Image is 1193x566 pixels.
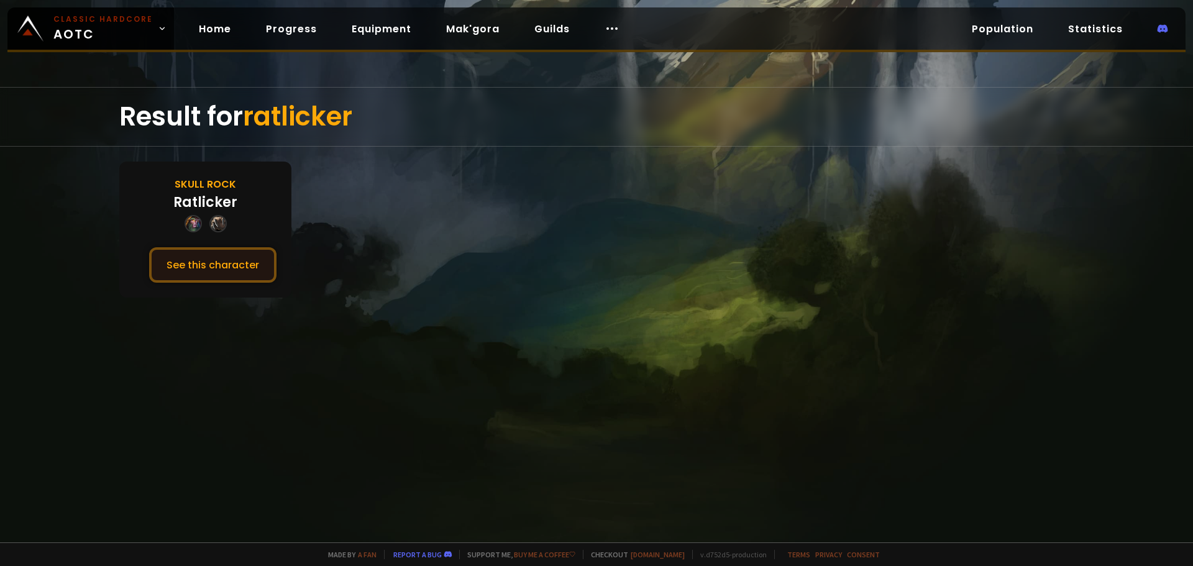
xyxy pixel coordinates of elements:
[149,247,277,283] button: See this character
[962,16,1043,42] a: Population
[189,16,241,42] a: Home
[436,16,510,42] a: Mak'gora
[1058,16,1133,42] a: Statistics
[459,550,575,559] span: Support me,
[393,550,442,559] a: Report a bug
[514,550,575,559] a: Buy me a coffee
[53,14,153,43] span: AOTC
[243,98,352,135] span: ratlicker
[358,550,377,559] a: a fan
[53,14,153,25] small: Classic Hardcore
[524,16,580,42] a: Guilds
[342,16,421,42] a: Equipment
[815,550,842,559] a: Privacy
[256,16,327,42] a: Progress
[175,176,236,192] div: Skull Rock
[173,192,237,212] div: Ratlicker
[631,550,685,559] a: [DOMAIN_NAME]
[583,550,685,559] span: Checkout
[7,7,174,50] a: Classic HardcoreAOTC
[787,550,810,559] a: Terms
[119,88,1074,146] div: Result for
[847,550,880,559] a: Consent
[692,550,767,559] span: v. d752d5 - production
[321,550,377,559] span: Made by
